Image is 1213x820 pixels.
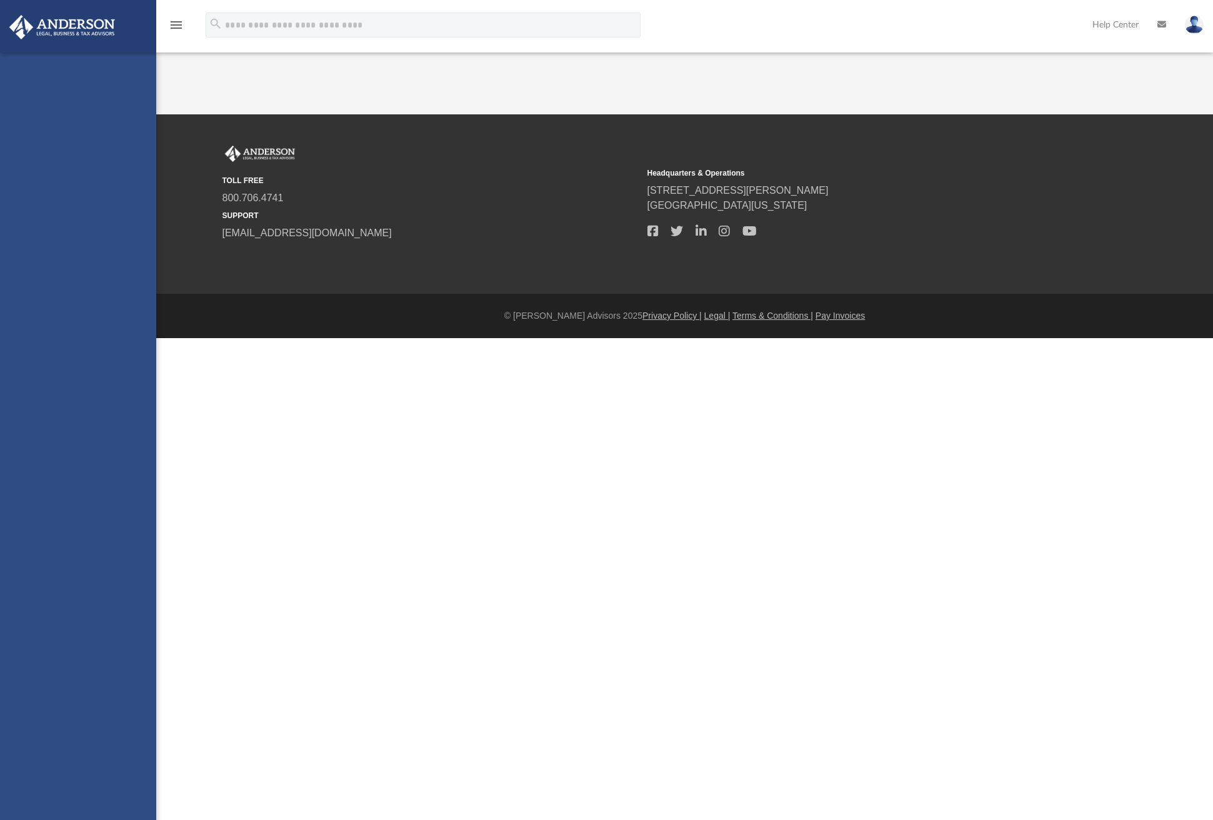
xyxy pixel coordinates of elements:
a: [STREET_ADDRESS][PERSON_NAME] [647,185,829,196]
a: Pay Invoices [816,311,865,321]
a: menu [169,24,184,32]
a: Terms & Conditions | [732,311,813,321]
img: Anderson Advisors Platinum Portal [222,146,297,162]
img: User Pic [1185,16,1204,34]
img: Anderson Advisors Platinum Portal [6,15,119,39]
a: [EMAIL_ADDRESS][DOMAIN_NAME] [222,227,392,238]
a: Legal | [704,311,731,321]
a: 800.706.4741 [222,192,284,203]
div: © [PERSON_NAME] Advisors 2025 [156,309,1213,322]
small: TOLL FREE [222,175,639,186]
a: Privacy Policy | [642,311,702,321]
i: search [209,17,222,31]
small: SUPPORT [222,210,639,221]
i: menu [169,17,184,32]
a: [GEOGRAPHIC_DATA][US_STATE] [647,200,807,211]
small: Headquarters & Operations [647,167,1064,179]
